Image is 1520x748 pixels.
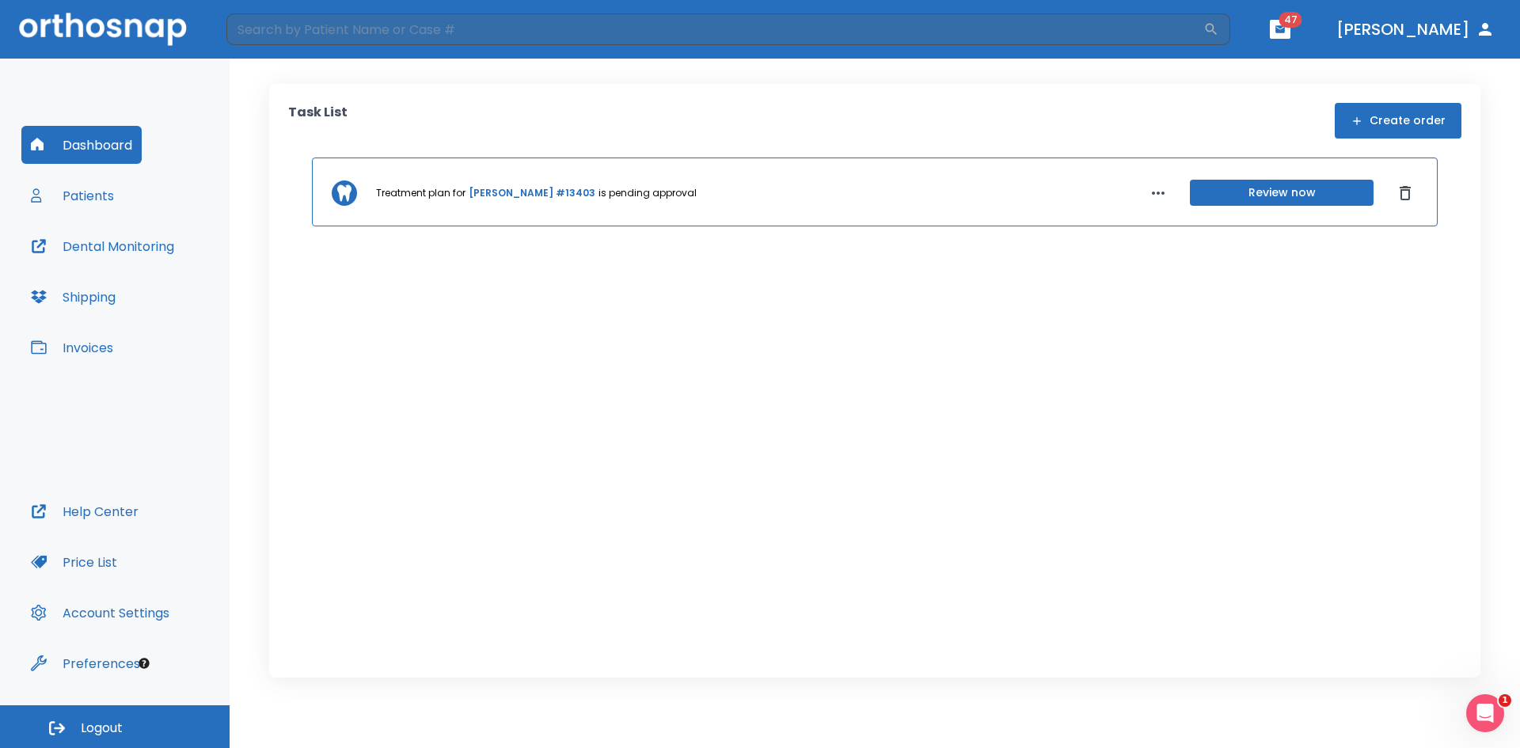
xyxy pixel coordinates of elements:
[1335,103,1461,139] button: Create order
[469,186,595,200] a: [PERSON_NAME] #13403
[137,656,151,670] div: Tooltip anchor
[1499,694,1511,707] span: 1
[21,227,184,265] button: Dental Monitoring
[21,278,125,316] button: Shipping
[21,644,150,682] button: Preferences
[21,492,148,530] button: Help Center
[81,720,123,737] span: Logout
[21,543,127,581] button: Price List
[19,13,187,45] img: Orthosnap
[21,177,123,215] button: Patients
[21,328,123,366] button: Invoices
[1466,694,1504,732] iframe: Intercom live chat
[21,126,142,164] button: Dashboard
[288,103,348,139] p: Task List
[598,186,697,200] p: is pending approval
[1190,180,1374,206] button: Review now
[226,13,1203,45] input: Search by Patient Name or Case #
[1330,15,1501,44] button: [PERSON_NAME]
[21,594,179,632] button: Account Settings
[376,186,465,200] p: Treatment plan for
[1279,12,1302,28] span: 47
[1393,180,1418,206] button: Dismiss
